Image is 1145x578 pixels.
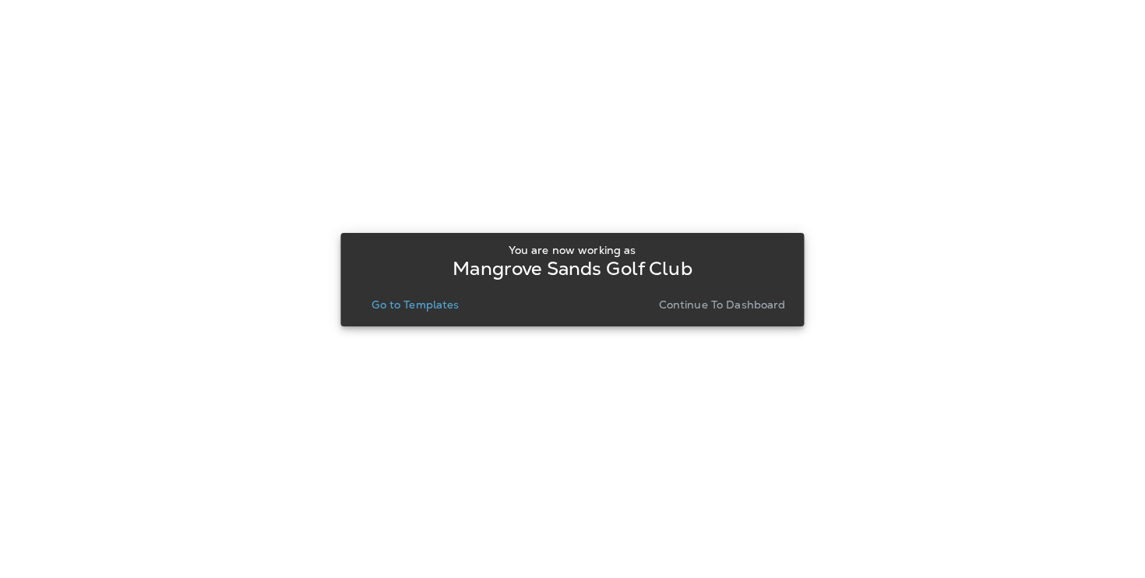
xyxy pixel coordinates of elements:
[509,244,636,256] p: You are now working as
[453,263,692,275] p: Mangrove Sands Golf Club
[372,298,459,311] p: Go to Templates
[659,298,786,311] p: Continue to Dashboard
[365,294,465,315] button: Go to Templates
[653,294,792,315] button: Continue to Dashboard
